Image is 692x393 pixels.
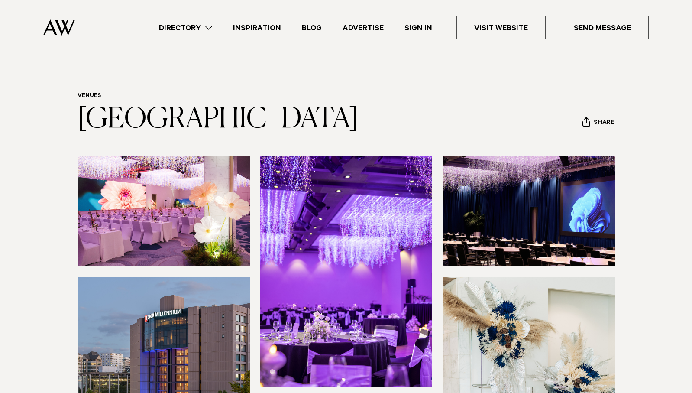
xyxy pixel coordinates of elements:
a: Directory [149,22,223,34]
a: Visit Website [456,16,546,39]
a: Advertise [332,22,394,34]
img: Auckland Weddings Logo [43,19,75,36]
a: [GEOGRAPHIC_DATA] [78,106,358,133]
a: Sign In [394,22,443,34]
button: Share [582,117,614,130]
span: Share [594,119,614,127]
a: Venues [78,93,101,100]
a: Send Message [556,16,649,39]
a: Inspiration [223,22,291,34]
a: Blog [291,22,332,34]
